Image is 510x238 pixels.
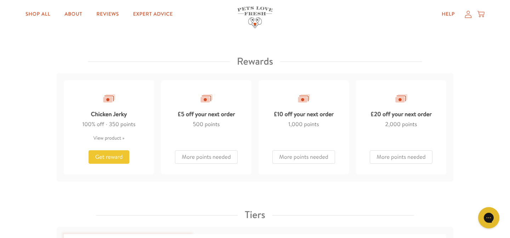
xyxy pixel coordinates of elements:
[288,120,302,128] span: 1,000
[95,153,123,161] span: Get reward
[385,120,401,128] span: 2,000
[475,205,503,231] iframe: Gorgias live chat messenger
[304,120,319,128] span: points
[237,53,273,70] h3: Rewards
[274,106,334,120] div: £10 off your next order
[402,120,417,128] span: points
[120,120,135,128] span: points
[91,7,124,21] a: Reviews
[177,106,235,120] div: £5 off your next order
[83,120,104,128] span: 100% off
[59,7,88,21] a: About
[245,206,265,223] h3: Tiers
[89,150,130,164] button: Get reward
[205,120,220,128] span: points
[109,120,119,128] span: 350
[193,120,204,128] span: 500
[20,7,56,21] a: Shop All
[91,106,127,120] div: Chicken Jerky
[93,135,125,141] a: View product
[237,6,273,28] img: Pets Love Fresh
[370,106,432,120] div: £20 off your next order
[436,7,460,21] a: Help
[127,7,178,21] a: Expert Advice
